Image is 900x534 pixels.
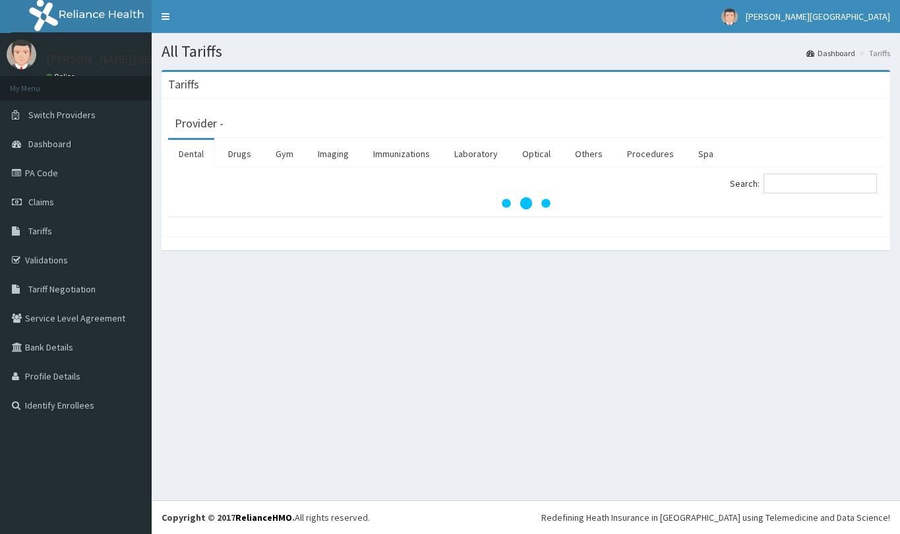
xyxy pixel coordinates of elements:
img: User Image [721,9,738,25]
li: Tariffs [856,48,890,59]
span: [PERSON_NAME][GEOGRAPHIC_DATA] [746,11,890,22]
span: Dashboard [28,138,71,150]
h3: Tariffs [168,79,199,90]
span: Tariff Negotiation [28,283,96,295]
a: RelianceHMO [235,512,292,523]
h3: Provider - [175,117,224,129]
a: Spa [688,140,724,168]
a: Immunizations [363,140,440,168]
strong: Copyright © 2017 . [162,512,295,523]
span: Tariffs [28,225,52,237]
a: Procedures [616,140,684,168]
span: Claims [28,196,54,208]
img: User Image [7,40,36,69]
a: Gym [265,140,304,168]
p: [PERSON_NAME][GEOGRAPHIC_DATA] [46,53,241,65]
a: Drugs [218,140,262,168]
a: Others [564,140,613,168]
h1: All Tariffs [162,43,890,60]
a: Dashboard [806,48,855,59]
footer: All rights reserved. [152,500,900,534]
a: Optical [512,140,561,168]
a: Dental [168,140,214,168]
span: Switch Providers [28,109,96,121]
svg: audio-loading [500,177,553,230]
div: Redefining Heath Insurance in [GEOGRAPHIC_DATA] using Telemedicine and Data Science! [541,511,890,524]
input: Search: [764,174,877,193]
a: Imaging [307,140,359,168]
label: Search: [730,174,877,193]
a: Online [46,72,78,81]
a: Laboratory [444,140,508,168]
